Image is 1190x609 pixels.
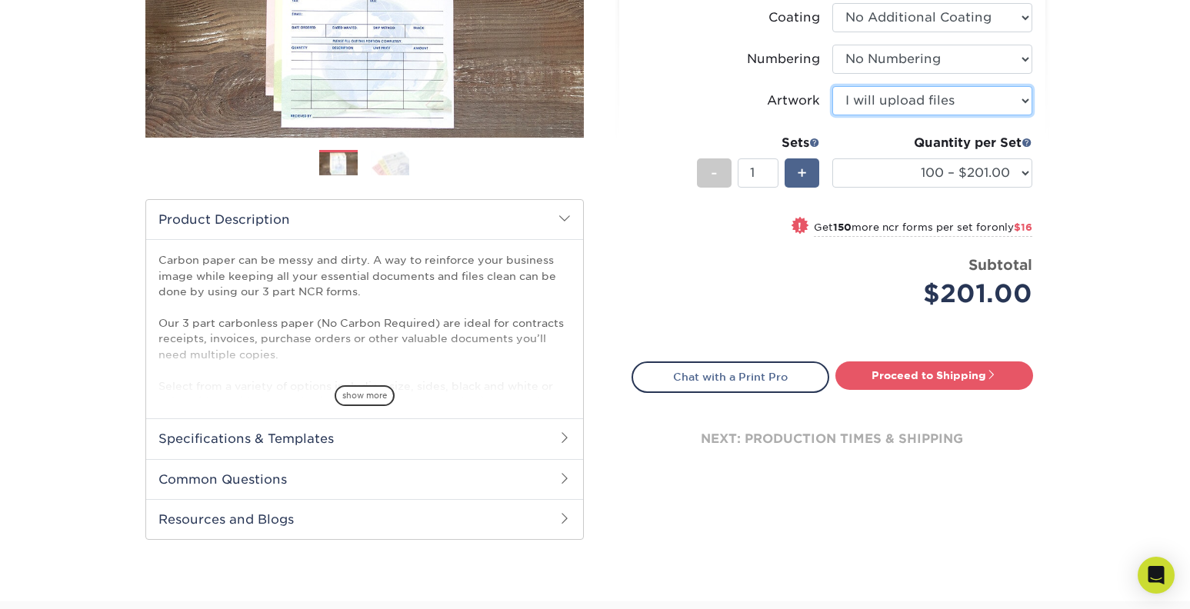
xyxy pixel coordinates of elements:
span: $16 [1014,221,1032,233]
div: next: production times & shipping [632,393,1033,485]
span: - [711,161,718,185]
h2: Product Description [146,200,583,239]
div: Sets [697,134,820,152]
p: Carbon paper can be messy and dirty. A way to reinforce your business image while keeping all you... [158,252,571,441]
small: Get more ncr forms per set for [814,221,1032,237]
img: NCR Forms 01 [319,151,358,178]
a: Chat with a Print Pro [632,361,829,392]
h2: Specifications & Templates [146,418,583,458]
strong: 150 [833,221,852,233]
a: Proceed to Shipping [835,361,1033,389]
strong: Subtotal [968,256,1032,273]
div: Quantity per Set [832,134,1032,152]
img: NCR Forms 02 [371,149,409,176]
span: ! [798,218,802,235]
span: only [992,221,1032,233]
div: Coating [768,8,820,27]
h2: Resources and Blogs [146,499,583,539]
div: Artwork [767,92,820,110]
span: + [797,161,807,185]
iframe: Google Customer Reviews [4,562,131,604]
div: Numbering [747,50,820,68]
div: $201.00 [844,275,1032,312]
div: Open Intercom Messenger [1138,557,1175,594]
span: show more [335,385,395,406]
h2: Common Questions [146,459,583,499]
